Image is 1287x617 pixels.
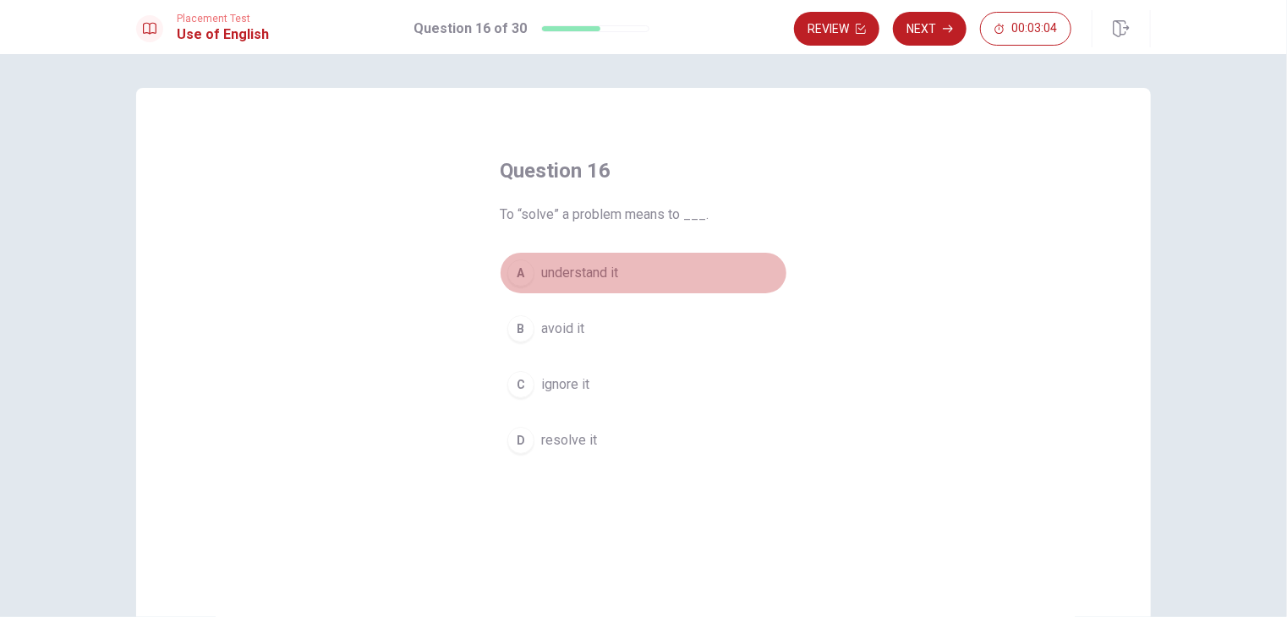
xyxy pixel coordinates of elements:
[500,308,787,350] button: Bavoid it
[893,12,967,46] button: Next
[177,25,269,45] h1: Use of English
[794,12,879,46] button: Review
[507,427,534,454] div: D
[500,363,787,406] button: Cignore it
[507,315,534,342] div: B
[1011,22,1057,35] span: 00:03:04
[980,12,1071,46] button: 00:03:04
[541,319,584,339] span: avoid it
[500,157,787,184] h4: Question 16
[507,371,534,398] div: C
[500,419,787,461] button: Dresolve it
[507,259,534,287] div: A
[500,252,787,294] button: Aunderstand it
[541,430,597,450] span: resolve it
[500,205,787,225] span: To “solve” a problem means to ___.
[414,19,528,39] h1: Question 16 of 30
[541,374,589,395] span: ignore it
[177,13,269,25] span: Placement Test
[541,263,618,283] span: understand it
